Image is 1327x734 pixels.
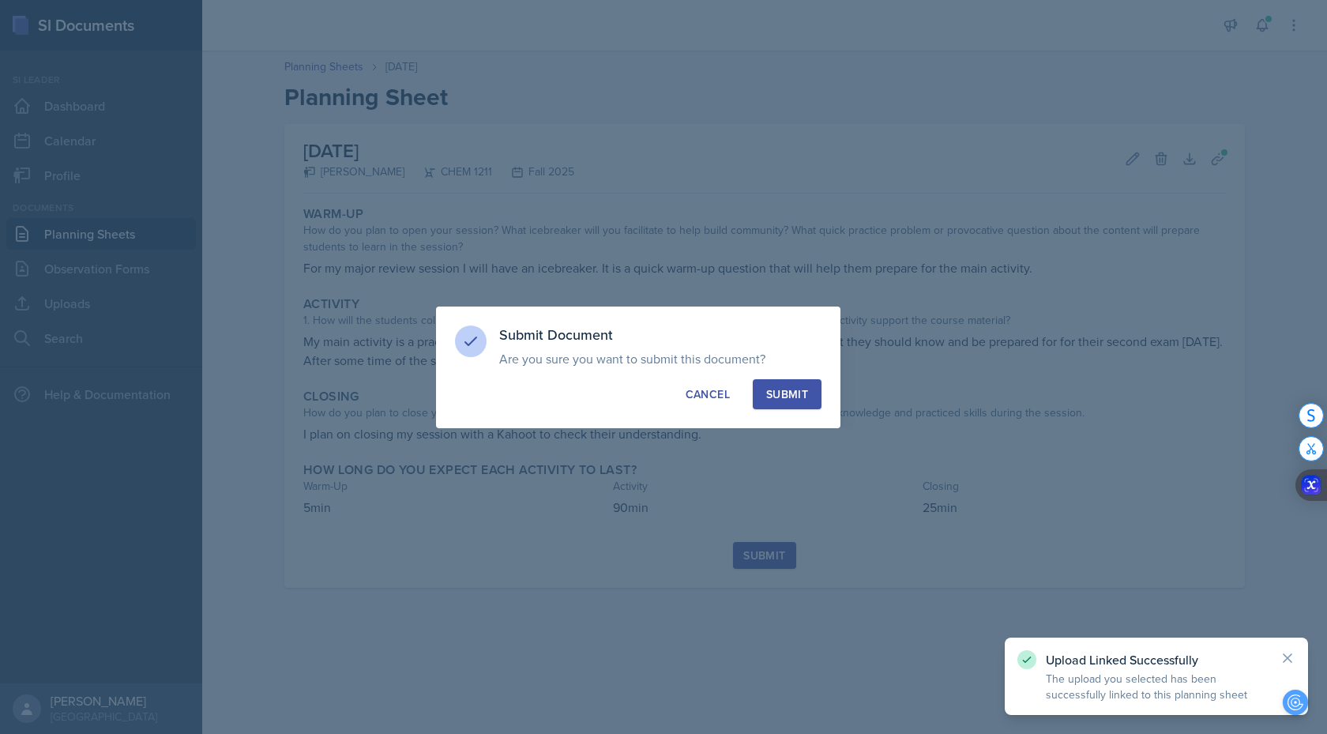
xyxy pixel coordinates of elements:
[1046,671,1267,702] p: The upload you selected has been successfully linked to this planning sheet
[753,379,821,409] button: Submit
[672,379,743,409] button: Cancel
[499,326,821,344] h3: Submit Document
[766,386,808,402] div: Submit
[686,386,730,402] div: Cancel
[1046,652,1267,668] p: Upload Linked Successfully
[499,351,821,367] p: Are you sure you want to submit this document?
